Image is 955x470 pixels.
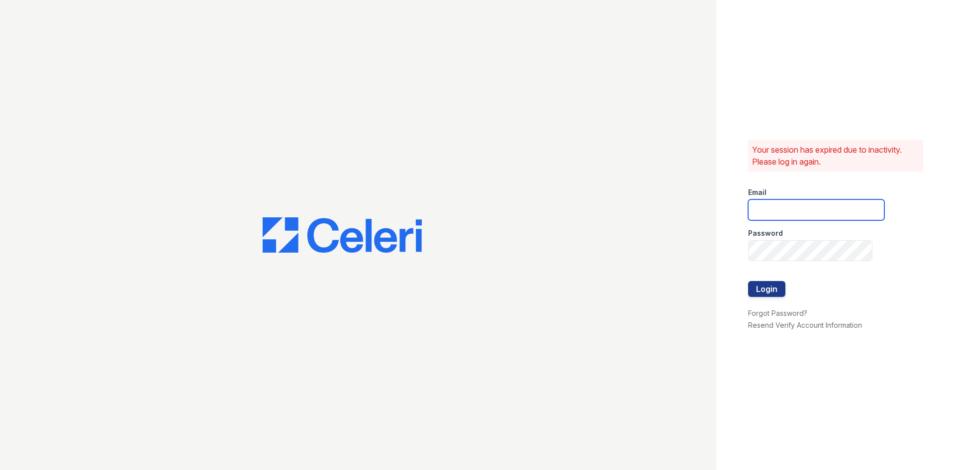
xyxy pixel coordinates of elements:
[748,309,807,317] a: Forgot Password?
[748,281,785,297] button: Login
[752,144,919,168] p: Your session has expired due to inactivity. Please log in again.
[263,217,422,253] img: CE_Logo_Blue-a8612792a0a2168367f1c8372b55b34899dd931a85d93a1a3d3e32e68fde9ad4.png
[748,321,862,329] a: Resend Verify Account Information
[748,228,783,238] label: Password
[748,188,766,197] label: Email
